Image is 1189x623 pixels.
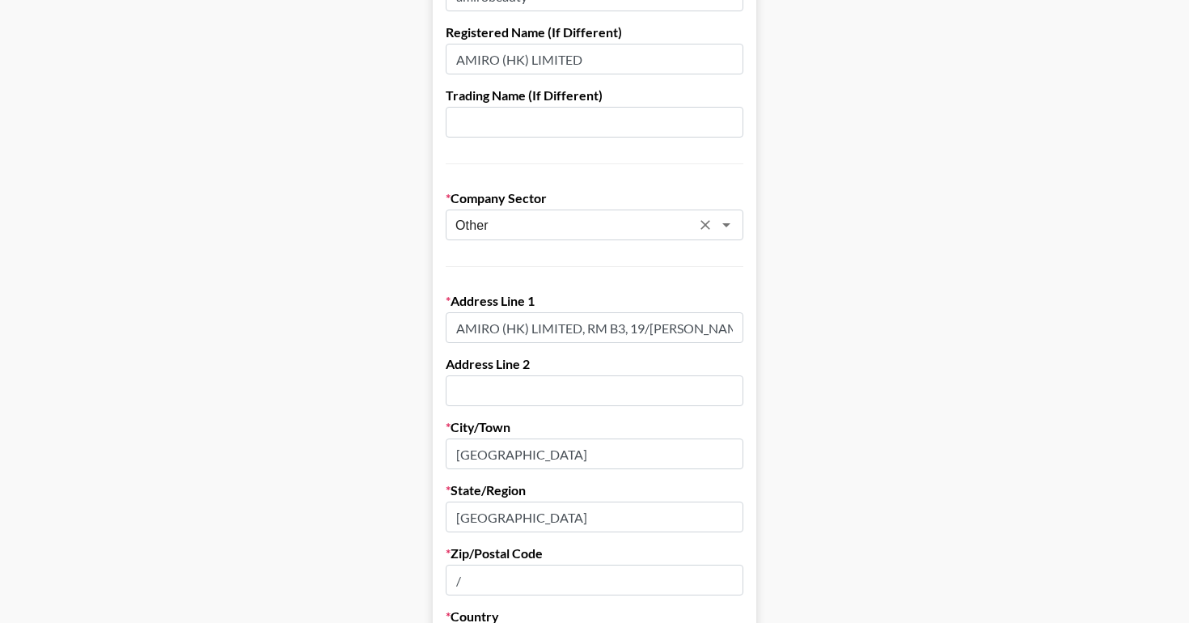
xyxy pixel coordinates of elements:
[446,356,743,372] label: Address Line 2
[446,293,743,309] label: Address Line 1
[446,24,743,40] label: Registered Name (If Different)
[446,482,743,498] label: State/Region
[694,214,717,236] button: Clear
[446,545,743,562] label: Zip/Postal Code
[446,87,743,104] label: Trading Name (If Different)
[715,214,738,236] button: Open
[446,190,743,206] label: Company Sector
[446,419,743,435] label: City/Town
